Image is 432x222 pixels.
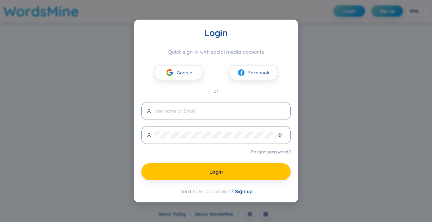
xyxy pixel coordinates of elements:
span: Google [177,69,192,76]
span: Facebook [248,69,269,76]
button: facebookFacebook [230,65,277,80]
button: Login [141,163,291,180]
span: Sign up [235,188,253,194]
span: user [147,133,151,137]
input: Username or Email [155,108,285,114]
span: Login [209,168,223,175]
img: facebook [237,69,245,77]
div: Quick sign-in with social media accounts [141,49,291,55]
span: eye-invisible [277,133,282,137]
span: user [147,109,151,113]
div: or [141,87,291,95]
img: google [166,69,174,77]
a: Forgot password? [251,149,291,155]
button: googleGoogle [155,65,202,80]
div: Login [141,27,291,39]
div: Don't have an account? [141,188,291,195]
